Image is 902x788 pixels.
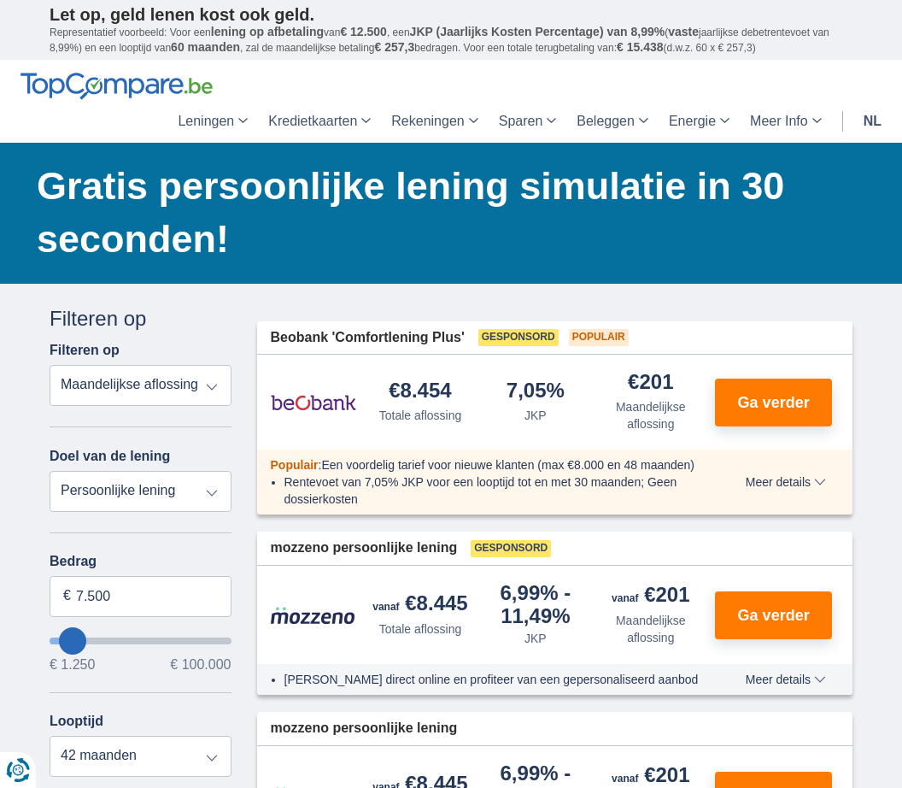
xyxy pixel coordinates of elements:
div: Filteren op [50,304,231,333]
div: 7,05% [507,380,565,403]
img: TopCompare [20,73,213,100]
span: Ga verder [738,395,810,410]
p: Representatief voorbeeld: Voor een van , een ( jaarlijkse debetrentevoet van 8,99%) en een loopti... [50,25,852,56]
img: product.pl.alt Beobank [271,381,356,424]
a: Beleggen [566,100,659,143]
span: vaste [668,25,699,38]
label: Filteren op [50,343,120,358]
span: Populair [271,458,319,472]
div: JKP [524,630,547,647]
div: Totale aflossing [379,620,462,638]
div: Maandelijkse aflossing [600,612,701,646]
input: wantToBorrow [50,638,231,644]
a: nl [853,100,892,143]
button: Ga verder [715,591,832,639]
label: Looptijd [50,714,103,729]
a: Leningen [167,100,258,143]
span: 60 maanden [171,40,240,54]
span: Populair [569,329,629,346]
label: Bedrag [50,554,231,569]
div: JKP [524,407,547,424]
a: Energie [659,100,740,143]
div: 6,99% [484,583,586,626]
span: Meer details [746,476,826,488]
span: € [63,586,71,606]
span: JKP (Jaarlijks Kosten Percentage) van 8,99% [410,25,665,38]
div: €8.454 [389,380,451,403]
span: Een voordelig tarief voor nieuwe klanten (max €8.000 en 48 maanden) [321,458,694,472]
a: Sparen [489,100,567,143]
span: mozzeno persoonlijke lening [271,538,458,558]
a: Rekeningen [381,100,488,143]
h1: Gratis persoonlijke lening simulatie in 30 seconden! [37,160,852,266]
span: mozzeno persoonlijke lening [271,719,458,738]
div: Totale aflossing [379,407,462,424]
span: € 1.250 [50,658,95,672]
span: Beobank 'Comfortlening Plus' [271,328,465,348]
span: € 15.438 [617,40,664,54]
button: Ga verder [715,379,832,426]
li: [PERSON_NAME] direct online en profiteer van een gepersonaliseerd aanbod [284,671,709,688]
span: lening op afbetaling [211,25,324,38]
span: Gesponsord [478,329,559,346]
img: product.pl.alt Mozzeno [271,606,356,625]
div: €201 [612,585,689,609]
li: Rentevoet van 7,05% JKP voor een looptijd tot en met 30 maanden; Geen dossierkosten [284,473,709,508]
a: Kredietkaarten [258,100,381,143]
label: Doel van de lening [50,449,170,464]
span: € 100.000 [170,658,231,672]
span: Gesponsord [471,540,551,557]
span: Meer details [746,673,826,685]
span: Ga verder [738,608,810,623]
button: Meer details [733,673,839,686]
div: Maandelijkse aflossing [600,398,701,432]
button: Meer details [733,475,839,489]
span: € 257,3 [374,40,414,54]
a: Meer Info [740,100,832,143]
div: : [257,456,723,473]
span: € 12.500 [340,25,387,38]
div: €8.445 [372,593,467,617]
div: €201 [628,372,673,395]
p: Let op, geld lenen kost ook geld. [50,4,852,25]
